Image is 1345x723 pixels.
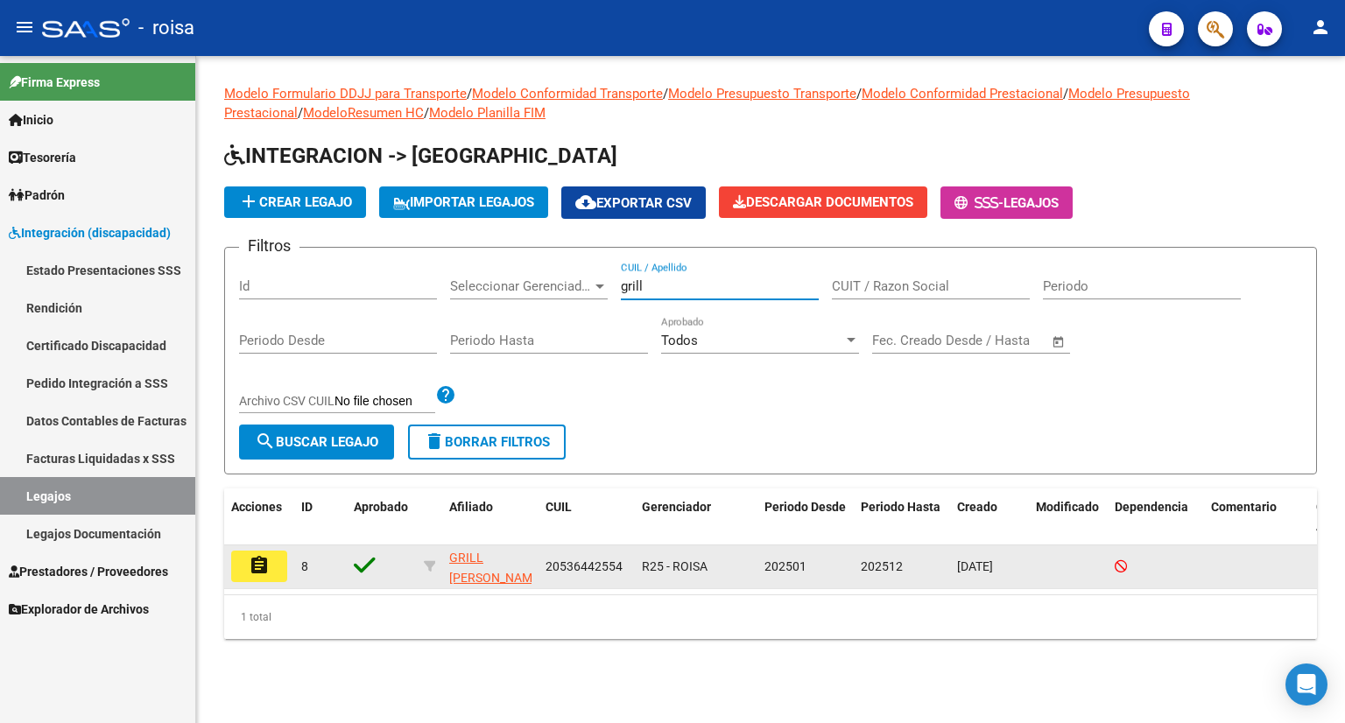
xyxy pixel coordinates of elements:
[575,195,692,211] span: Exportar CSV
[239,394,334,408] span: Archivo CSV CUIL
[862,86,1063,102] a: Modelo Conformidad Prestacional
[854,488,950,546] datatable-header-cell: Periodo Hasta
[940,186,1073,219] button: -Legajos
[334,394,435,410] input: Archivo CSV CUIL
[1036,500,1099,514] span: Modificado
[950,488,1029,546] datatable-header-cell: Creado
[872,333,943,348] input: Fecha inicio
[224,488,294,546] datatable-header-cell: Acciones
[661,333,698,348] span: Todos
[9,73,100,92] span: Firma Express
[301,500,313,514] span: ID
[1211,500,1277,514] span: Comentario
[238,194,352,210] span: Crear Legajo
[347,488,417,546] datatable-header-cell: Aprobado
[1115,500,1188,514] span: Dependencia
[294,488,347,546] datatable-header-cell: ID
[957,500,997,514] span: Creado
[9,186,65,205] span: Padrón
[957,559,993,573] span: [DATE]
[764,500,846,514] span: Periodo Desde
[546,559,623,573] span: 20536442554
[442,488,539,546] datatable-header-cell: Afiliado
[239,234,299,258] h3: Filtros
[764,559,806,573] span: 202501
[719,186,927,218] button: Descargar Documentos
[635,488,757,546] datatable-header-cell: Gerenciador
[1108,488,1204,546] datatable-header-cell: Dependencia
[224,86,467,102] a: Modelo Formulario DDJJ para Transporte
[449,500,493,514] span: Afiliado
[239,425,394,460] button: Buscar Legajo
[224,144,617,168] span: INTEGRACION -> [GEOGRAPHIC_DATA]
[861,500,940,514] span: Periodo Hasta
[539,488,635,546] datatable-header-cell: CUIL
[1310,17,1331,38] mat-icon: person
[757,488,854,546] datatable-header-cell: Periodo Desde
[9,600,149,619] span: Explorador de Archivos
[408,425,566,460] button: Borrar Filtros
[429,105,546,121] a: Modelo Planilla FIM
[1285,663,1327,705] div: Open Intercom Messenger
[575,192,596,213] mat-icon: cloud_download
[546,500,572,514] span: CUIL
[14,17,35,38] mat-icon: menu
[450,278,592,294] span: Seleccionar Gerenciador
[255,434,378,450] span: Buscar Legajo
[354,500,408,514] span: Aprobado
[1204,488,1309,546] datatable-header-cell: Comentario
[1049,332,1069,352] button: Open calendar
[249,555,270,576] mat-icon: assignment
[301,559,308,573] span: 8
[424,431,445,452] mat-icon: delete
[393,194,534,210] span: IMPORTAR LEGAJOS
[9,110,53,130] span: Inicio
[668,86,856,102] a: Modelo Presupuesto Transporte
[231,500,282,514] span: Acciones
[9,148,76,167] span: Tesorería
[435,384,456,405] mat-icon: help
[424,434,550,450] span: Borrar Filtros
[642,500,711,514] span: Gerenciador
[1003,195,1059,211] span: Legajos
[561,186,706,219] button: Exportar CSV
[959,333,1044,348] input: Fecha fin
[642,559,708,573] span: R25 - ROISA
[861,559,903,573] span: 202512
[472,86,663,102] a: Modelo Conformidad Transporte
[9,223,171,242] span: Integración (discapacidad)
[379,186,548,218] button: IMPORTAR LEGAJOS
[733,194,913,210] span: Descargar Documentos
[224,84,1317,639] div: / / / / / /
[9,562,168,581] span: Prestadores / Proveedores
[954,195,1003,211] span: -
[224,186,366,218] button: Crear Legajo
[303,105,424,121] a: ModeloResumen HC
[449,551,543,585] span: GRILL [PERSON_NAME]
[255,431,276,452] mat-icon: search
[1029,488,1108,546] datatable-header-cell: Modificado
[138,9,194,47] span: - roisa
[238,191,259,212] mat-icon: add
[224,595,1317,639] div: 1 total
